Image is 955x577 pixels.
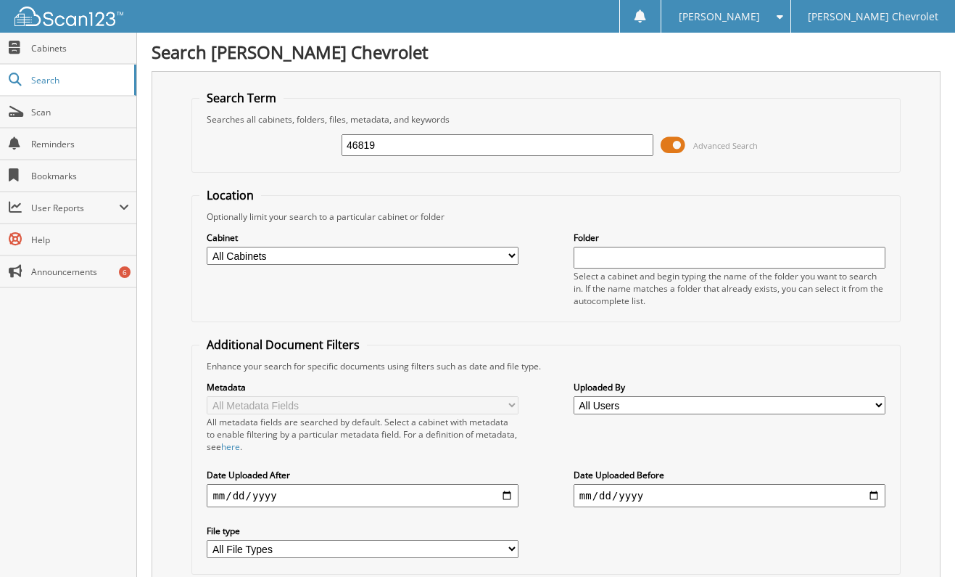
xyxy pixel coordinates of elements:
[199,187,261,203] legend: Location
[31,202,119,214] span: User Reports
[574,469,885,481] label: Date Uploaded Before
[31,266,129,278] span: Announcements
[221,441,240,453] a: here
[31,106,129,118] span: Scan
[31,42,129,54] span: Cabinets
[31,74,127,86] span: Search
[679,12,760,21] span: [PERSON_NAME]
[31,138,129,150] span: Reminders
[199,210,892,223] div: Optionally limit your search to a particular cabinet or folder
[207,525,518,537] label: File type
[207,484,518,507] input: start
[207,469,518,481] label: Date Uploaded After
[31,234,129,246] span: Help
[15,7,123,26] img: scan123-logo-white.svg
[574,484,885,507] input: end
[574,270,885,307] div: Select a cabinet and begin typing the name of the folder you want to search in. If the name match...
[119,266,131,278] div: 6
[31,170,129,182] span: Bookmarks
[207,381,518,393] label: Metadata
[199,360,892,372] div: Enhance your search for specific documents using filters such as date and file type.
[574,232,885,244] label: Folder
[207,232,518,244] label: Cabinet
[199,337,367,353] legend: Additional Document Filters
[693,140,758,151] span: Advanced Search
[207,416,518,453] div: All metadata fields are searched by default. Select a cabinet with metadata to enable filtering b...
[574,381,885,393] label: Uploaded By
[199,113,892,126] div: Searches all cabinets, folders, files, metadata, and keywords
[199,90,284,106] legend: Search Term
[808,12,938,21] span: [PERSON_NAME] Chevrolet
[152,40,940,64] h1: Search [PERSON_NAME] Chevrolet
